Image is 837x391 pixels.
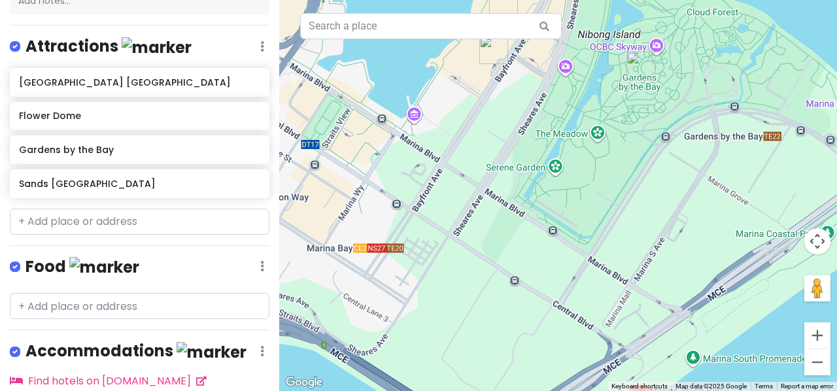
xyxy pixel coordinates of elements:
[804,322,830,348] button: Zoom in
[804,349,830,375] button: Zoom out
[781,382,833,390] a: Report a map error
[675,382,747,390] span: Map data ©2025 Google
[26,36,192,58] h4: Attractions
[26,256,139,278] h4: Food
[804,275,830,301] button: Drag Pegman onto the map to open Street View
[19,178,260,190] h6: Sands [GEOGRAPHIC_DATA]
[10,209,269,235] input: + Add place or address
[19,76,260,88] h6: [GEOGRAPHIC_DATA] [GEOGRAPHIC_DATA]
[122,37,192,58] img: marker
[282,374,326,391] img: Google
[755,382,773,390] a: Terms
[10,373,207,388] a: Find hotels on [DOMAIN_NAME]
[19,144,260,156] h6: Gardens by the Bay
[479,35,508,64] div: Sands Expo & Convention Centre
[177,342,247,362] img: marker
[611,382,668,391] button: Keyboard shortcuts
[19,110,260,122] h6: Flower Dome
[69,257,139,277] img: marker
[282,374,326,391] a: Open this area in Google Maps (opens a new window)
[626,52,655,80] div: Gardens by the Bay
[804,228,830,254] button: Map camera controls
[300,13,562,39] input: Search a place
[10,293,269,319] input: + Add place or address
[26,341,247,362] h4: Accommodations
